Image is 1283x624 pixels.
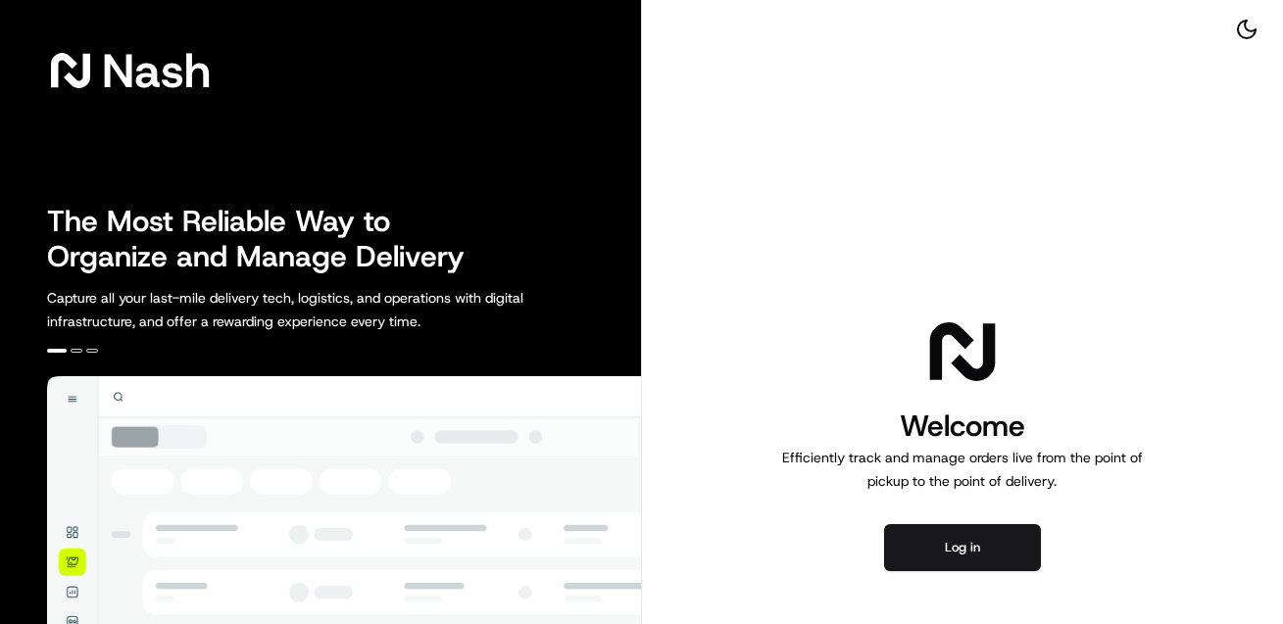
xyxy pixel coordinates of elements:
[774,407,1151,446] h1: Welcome
[47,286,612,333] p: Capture all your last-mile delivery tech, logistics, and operations with digital infrastructure, ...
[884,524,1041,571] button: Log in
[102,51,211,90] span: Nash
[47,204,486,274] h2: The Most Reliable Way to Organize and Manage Delivery
[774,446,1151,493] p: Efficiently track and manage orders live from the point of pickup to the point of delivery.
